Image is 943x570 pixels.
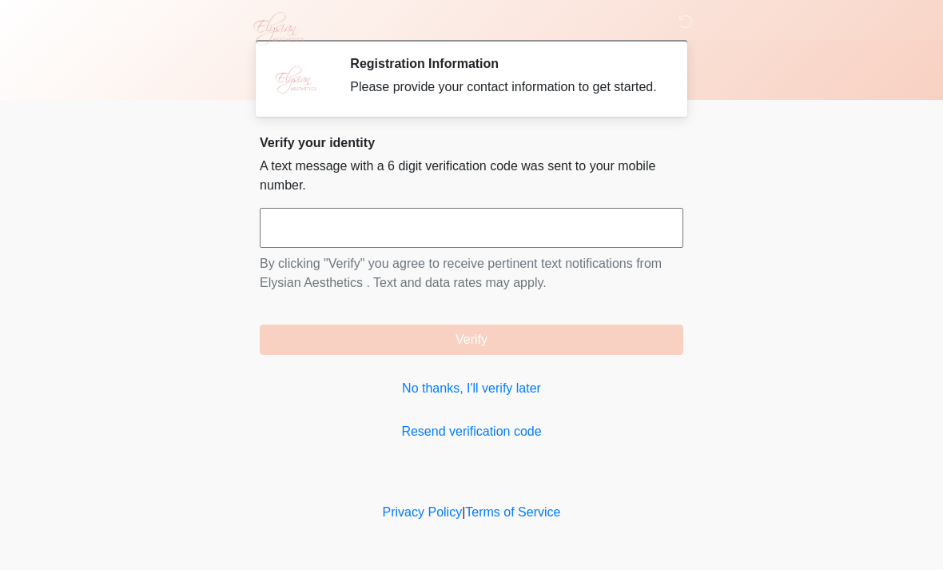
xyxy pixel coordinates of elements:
[260,325,683,355] button: Verify
[350,78,659,97] div: Please provide your contact information to get started.
[350,56,659,71] h2: Registration Information
[383,505,463,519] a: Privacy Policy
[465,505,560,519] a: Terms of Service
[260,157,683,195] p: A text message with a 6 digit verification code was sent to your mobile number.
[260,422,683,441] a: Resend verification code
[260,135,683,150] h2: Verify your identity
[244,12,311,46] img: Elysian Aesthetics Logo
[260,254,683,293] p: By clicking "Verify" you agree to receive pertinent text notifications from Elysian Aesthetics . ...
[272,56,320,104] img: Agent Avatar
[260,379,683,398] a: No thanks, I'll verify later
[462,505,465,519] a: |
